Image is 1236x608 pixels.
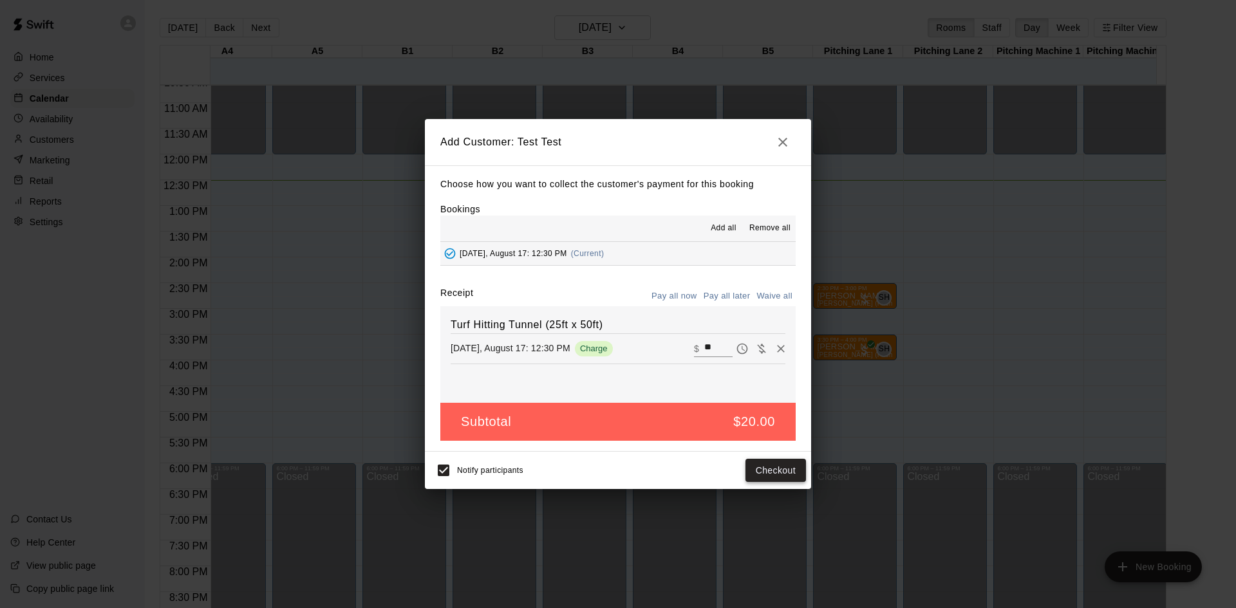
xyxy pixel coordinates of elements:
button: Add all [703,218,744,239]
button: Remove all [744,218,796,239]
label: Bookings [440,204,480,214]
button: Remove [771,339,791,358]
span: (Current) [571,249,604,258]
p: $ [694,342,699,355]
p: Choose how you want to collect the customer's payment for this booking [440,176,796,192]
button: Pay all later [700,286,754,306]
span: Remove all [749,222,791,235]
h2: Add Customer: Test Test [425,119,811,165]
h6: Turf Hitting Tunnel (25ft x 50ft) [451,317,785,333]
button: Added - Collect Payment [440,244,460,263]
span: Add all [711,222,736,235]
h5: $20.00 [733,413,775,430]
span: Notify participants [457,466,523,475]
button: Pay all now [648,286,700,306]
span: Waive payment [752,342,771,353]
label: Receipt [440,286,473,306]
span: Charge [575,344,613,353]
span: Pay later [733,342,752,353]
h5: Subtotal [461,413,511,430]
p: [DATE], August 17: 12:30 PM [451,342,570,355]
button: Added - Collect Payment[DATE], August 17: 12:30 PM(Current) [440,242,796,266]
button: Waive all [753,286,796,306]
span: [DATE], August 17: 12:30 PM [460,249,567,258]
button: Checkout [745,459,806,483]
